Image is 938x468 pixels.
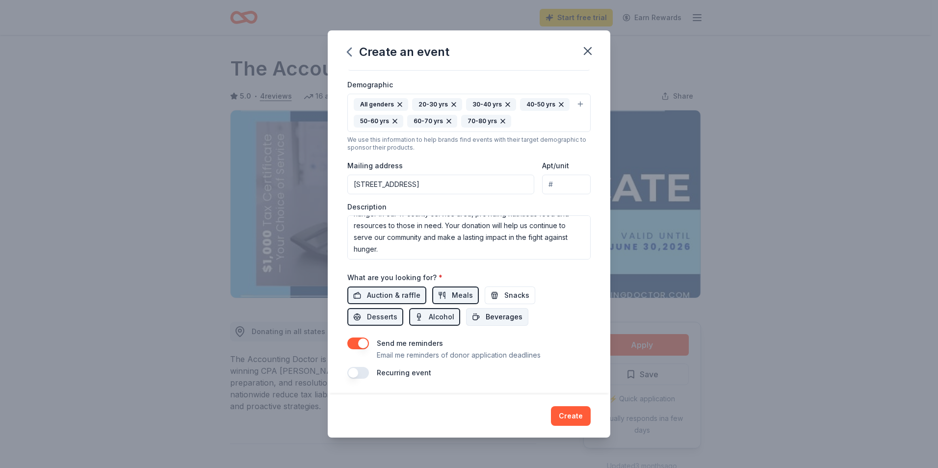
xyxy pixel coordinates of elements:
[551,406,591,426] button: Create
[347,308,403,326] button: Desserts
[347,80,393,90] label: Demographic
[377,339,443,347] label: Send me reminders
[429,311,454,323] span: Alcohol
[409,308,460,326] button: Alcohol
[347,215,591,260] textarea: This fun-filled event will feature exciting games of bingo, interspersed with singalongs and inte...
[520,98,570,111] div: 40-50 yrs
[347,273,443,283] label: What are you looking for?
[412,98,462,111] div: 20-30 yrs
[452,289,473,301] span: Meals
[347,44,449,60] div: Create an event
[504,289,529,301] span: Snacks
[466,98,516,111] div: 30-40 yrs
[461,115,511,128] div: 70-80 yrs
[347,136,591,152] div: We use this information to help brands find events with their target demographic to sponsor their...
[354,98,408,111] div: All genders
[347,94,591,132] button: All genders20-30 yrs30-40 yrs40-50 yrs50-60 yrs60-70 yrs70-80 yrs
[377,368,431,377] label: Recurring event
[485,286,535,304] button: Snacks
[347,202,387,212] label: Description
[377,349,541,361] p: Email me reminders of donor application deadlines
[407,115,457,128] div: 60-70 yrs
[432,286,479,304] button: Meals
[367,289,420,301] span: Auction & raffle
[347,175,534,194] input: Enter a US address
[367,311,397,323] span: Desserts
[466,308,528,326] button: Beverages
[542,161,569,171] label: Apt/unit
[347,161,403,171] label: Mailing address
[542,175,591,194] input: #
[354,115,403,128] div: 50-60 yrs
[347,286,426,304] button: Auction & raffle
[486,311,522,323] span: Beverages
